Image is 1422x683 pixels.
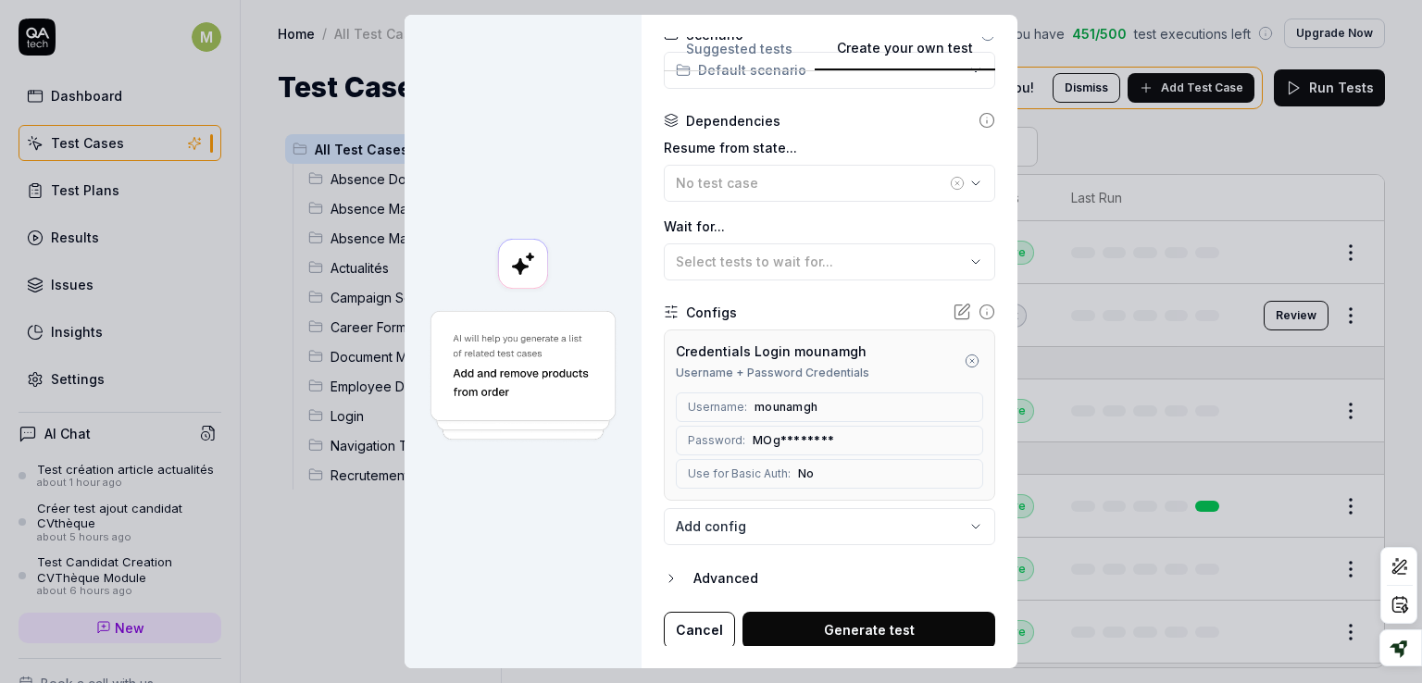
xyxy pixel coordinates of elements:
button: Select tests to wait for... [664,243,995,280]
div: Dependencies [686,111,780,130]
div: Configs [686,303,737,322]
button: Advanced [664,567,995,590]
span: Use for Basic Auth: [688,466,791,482]
button: No test case [664,165,995,202]
label: Wait for... [664,217,995,236]
span: Select tests to wait for... [676,254,833,269]
button: Create your own test [815,38,995,71]
span: Username: [688,399,747,416]
span: Password: [688,432,745,449]
button: Cancel [664,612,735,649]
div: Advanced [693,567,995,590]
label: Resume from state... [664,138,995,157]
img: Generate a test using AI [427,308,619,444]
span: No [798,466,815,482]
div: Username + Password Credentials [676,365,869,381]
button: Suggested tests [664,38,815,71]
span: No test case [676,175,758,191]
button: Generate test [742,612,995,649]
span: mounamgh [755,399,817,416]
div: Credentials Login mounamgh [676,341,869,361]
